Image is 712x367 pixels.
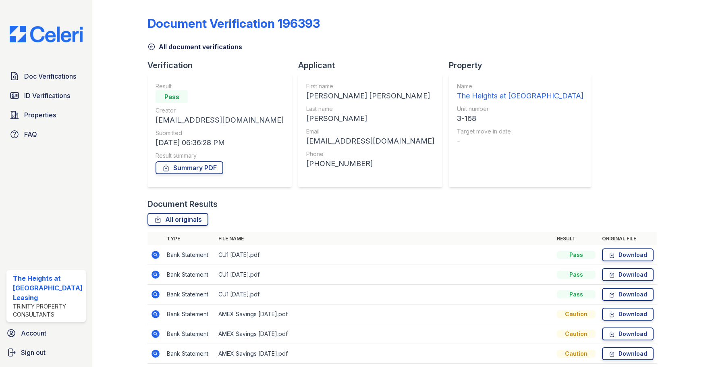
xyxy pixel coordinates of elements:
[24,129,37,139] span: FAQ
[164,324,215,344] td: Bank Statement
[457,82,583,102] a: Name The Heights at [GEOGRAPHIC_DATA]
[21,328,46,338] span: Account
[306,90,434,102] div: [PERSON_NAME] [PERSON_NAME]
[147,42,242,52] a: All document verifications
[156,152,284,160] div: Result summary
[24,71,76,81] span: Doc Verifications
[215,232,553,245] th: File name
[24,110,56,120] span: Properties
[3,325,89,341] a: Account
[599,232,657,245] th: Original file
[306,150,434,158] div: Phone
[602,288,654,301] a: Download
[13,302,83,319] div: Trinity Property Consultants
[147,213,208,226] a: All originals
[602,327,654,340] a: Download
[164,304,215,324] td: Bank Statement
[602,248,654,261] a: Download
[215,324,553,344] td: AMEX Savings [DATE].pdf
[306,158,434,169] div: [PHONE_NUMBER]
[306,136,434,147] div: [EMAIL_ADDRESS][DOMAIN_NAME]
[557,271,596,279] div: Pass
[306,113,434,124] div: [PERSON_NAME]
[457,136,583,147] div: -
[156,137,284,148] div: [DATE] 06:36:28 PM
[164,285,215,304] td: Bank Statement
[156,115,284,126] div: [EMAIL_ADDRESS][DOMAIN_NAME]
[602,308,654,321] a: Download
[306,105,434,113] div: Last name
[156,106,284,115] div: Creator
[6,126,86,142] a: FAQ
[306,127,434,136] div: Email
[557,310,596,318] div: Caution
[557,251,596,259] div: Pass
[554,232,599,245] th: Result
[6,107,86,123] a: Properties
[557,350,596,358] div: Caution
[215,304,553,324] td: AMEX Savings [DATE].pdf
[164,232,215,245] th: Type
[215,344,553,364] td: AMEX Savings [DATE].pdf
[156,129,284,137] div: Submitted
[147,16,320,31] div: Document Verification 196393
[457,127,583,136] div: Target move in date
[215,265,553,285] td: CU1 [DATE].pdf
[21,348,46,357] span: Sign out
[306,82,434,90] div: First name
[215,245,553,265] td: CU1 [DATE].pdf
[6,68,86,84] a: Doc Verifications
[449,60,598,71] div: Property
[602,268,654,281] a: Download
[602,347,654,360] a: Download
[457,113,583,124] div: 3-168
[215,285,553,304] td: CU1 [DATE].pdf
[6,88,86,104] a: ID Verifications
[298,60,449,71] div: Applicant
[147,198,218,210] div: Document Results
[156,82,284,90] div: Result
[3,26,89,42] img: CE_Logo_Blue-a8612792a0a2168367f1c8372b55b34899dd931a85d93a1a3d3e32e68fde9ad4.png
[164,245,215,265] td: Bank Statement
[3,344,89,361] a: Sign out
[156,161,223,174] a: Summary PDF
[164,344,215,364] td: Bank Statement
[457,82,583,90] div: Name
[24,91,70,100] span: ID Verifications
[457,105,583,113] div: Unit number
[147,60,298,71] div: Verification
[164,265,215,285] td: Bank Statement
[457,90,583,102] div: The Heights at [GEOGRAPHIC_DATA]
[13,273,83,302] div: The Heights at [GEOGRAPHIC_DATA] Leasing
[557,290,596,298] div: Pass
[156,90,188,103] div: Pass
[557,330,596,338] div: Caution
